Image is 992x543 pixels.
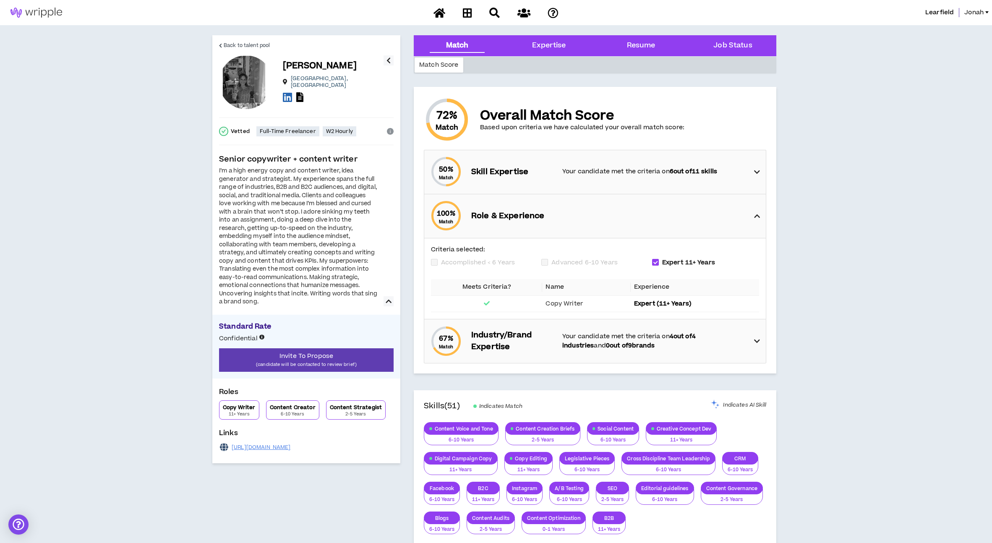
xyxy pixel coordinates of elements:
p: Content Governance [701,485,763,491]
p: Overall Match Score [480,108,684,123]
p: Your candidate met the criteria on [562,332,746,351]
button: 2-5 Years [505,429,580,445]
span: check-circle [219,127,228,136]
p: 2-5 Years [511,436,575,444]
td: Copy Writer [542,296,630,312]
button: 6-10 Years [621,459,715,475]
p: 6-10 Years [565,466,610,474]
p: Full-Time Freelancer [260,128,316,135]
button: 6-10 Years [587,429,640,445]
p: Links [219,428,394,441]
p: 6-10 Years [429,526,454,533]
div: Job Status [713,40,752,51]
p: 2-5 Years [601,496,624,504]
p: B2B [593,515,625,521]
span: Back to talent pool [224,42,270,50]
h4: Skills (51) [424,400,460,412]
button: 6-10 Years [424,429,499,445]
button: 6-10 Years [636,489,694,505]
button: 6-10 Years [424,489,460,505]
button: 6-10 Years [559,459,615,475]
p: 6-10 Years [728,466,753,474]
small: Match [439,219,454,225]
p: 11+ Years [651,436,711,444]
p: 6-10 Years [627,466,710,474]
p: SEO [596,485,629,491]
button: 2-5 Years [701,489,763,505]
th: Name [542,279,630,295]
button: 11+ Years [424,459,498,475]
p: Copy Writer [223,404,256,411]
span: and [594,341,606,350]
p: 0-1 Years [527,526,580,533]
span: Jonah [964,8,984,17]
p: Digital Campaign Copy [424,455,497,462]
div: Robin L. [219,55,273,109]
span: info-circle [387,128,394,135]
p: Role & Experience [471,210,554,222]
div: Expertise [532,40,566,51]
p: 6-10 Years [429,436,493,444]
button: 2-5 Years [596,489,629,505]
th: Meets Criteria? [431,279,542,295]
p: Your candidate met the criteria on [562,167,746,176]
p: 6-10 Years [512,496,537,504]
p: Standard Rate [219,321,394,334]
p: 2-5 Years [472,526,509,533]
button: Invite To Propose(candidate will be contacted to review brief) [219,348,394,372]
p: Content Creation Briefs [506,426,580,432]
p: 6-10 Years [641,496,689,504]
button: 6-10 Years [506,489,543,505]
p: CRM [723,455,758,462]
button: 11+ Years [504,459,553,475]
button: 0-1 Years [522,519,586,535]
div: 100%MatchRole & Experience [424,194,766,238]
div: Resume [627,40,655,51]
p: 2-5 Years [345,411,366,418]
th: Experience [631,279,760,295]
strong: 6 out of 11 skills [670,167,717,176]
div: 50%MatchSkill ExpertiseYour candidate met the criteria on6out of11 skills [424,150,766,194]
small: Match [439,175,454,181]
p: Vetted [231,128,250,135]
div: Match Score [415,57,463,73]
p: W2 Hourly [326,128,353,135]
a: [URL][DOMAIN_NAME] [232,444,291,451]
p: Content Creator [270,404,316,411]
span: Invite To Propose [279,352,333,360]
p: Industry/Brand Expertise [471,329,554,353]
button: 11+ Years [467,489,500,505]
button: 11+ Years [593,519,626,535]
small: Match [436,123,458,133]
p: Based upon criteria we have calculated your overall match score: [480,123,684,132]
span: 67 % [439,334,453,344]
strong: 4 out of 4 industries [562,332,696,350]
p: 6-10 Years [593,436,634,444]
p: Cross Discipline Team Leadership [622,455,715,462]
p: Legislative Pieces [560,455,615,462]
p: 6-10 Years [555,496,584,504]
strong: 0 out of 9 brands [606,341,655,350]
span: Learfield [925,8,954,17]
p: Skill Expertise [471,166,554,178]
p: 11+ Years [510,466,547,474]
p: 6-10 Years [281,411,304,418]
p: Roles [219,387,394,400]
span: Indicates Match [479,403,522,410]
p: Content Voice and Tone [424,426,498,432]
p: 11+ Years [598,526,620,533]
p: Content Strategist [330,404,382,411]
div: Match [446,40,469,51]
span: 100 % [437,209,455,219]
button: 6-10 Years [549,489,589,505]
div: I’m a high energy copy and content writer, idea generator and strategist. My experience spans the... [219,167,379,306]
p: B2C [467,485,499,491]
p: 2-5 Years [706,496,758,504]
p: 11+ Years [429,466,492,474]
p: A/B Testing [550,485,589,491]
p: [PERSON_NAME] [283,60,357,72]
p: 6-10 Years [429,496,454,504]
p: Content Optimization [522,515,585,521]
span: Indicates AI Skill [723,402,766,408]
p: Editorial guidelines [636,485,694,491]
